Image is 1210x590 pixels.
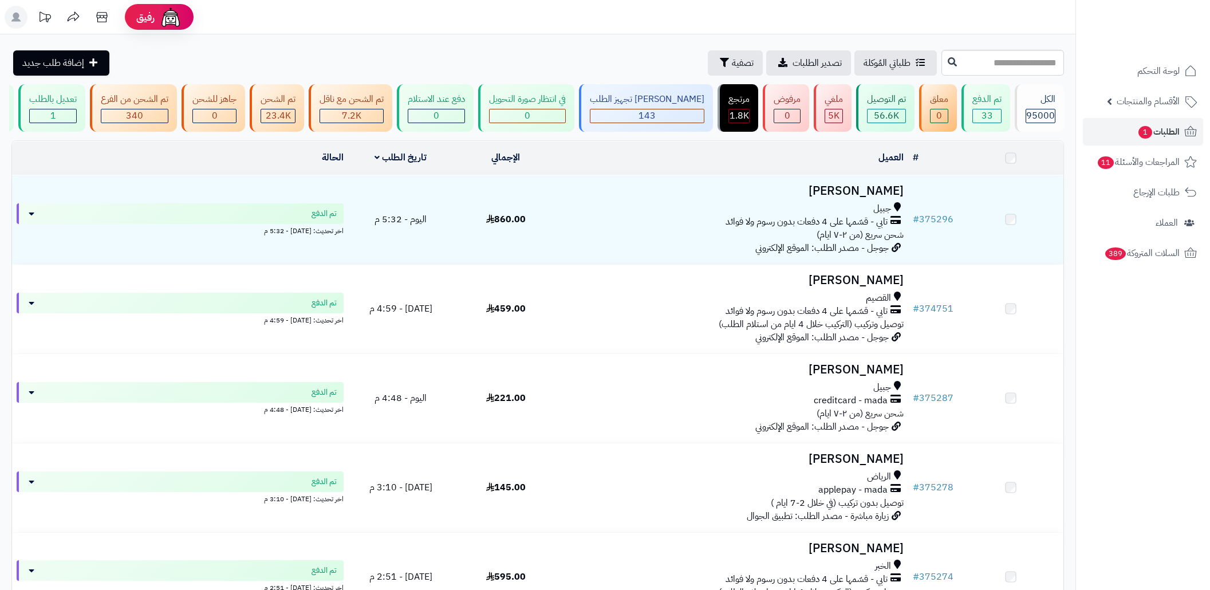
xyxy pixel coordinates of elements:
span: تم الدفع [312,208,337,219]
a: طلبات الإرجاع [1083,179,1203,206]
span: # [913,391,919,405]
span: زيارة مباشرة - مصدر الطلب: تطبيق الجوال [747,509,889,523]
a: تم الشحن مع ناقل 7.2K [306,84,395,132]
span: السلات المتروكة [1104,245,1180,261]
span: [DATE] - 3:10 م [369,481,432,494]
div: معلق [930,93,948,106]
div: 0 [408,109,464,123]
div: اخر تحديث: [DATE] - 4:59 م [17,313,344,325]
a: مرتجع 1.8K [715,84,760,132]
span: تابي - قسّمها على 4 دفعات بدون رسوم ولا فوائد [726,215,888,229]
span: 0 [433,109,439,123]
a: #375278 [913,481,953,494]
div: في انتظار صورة التحويل [489,93,566,106]
div: الكل [1026,93,1055,106]
span: 459.00 [486,302,526,316]
span: 5K [828,109,839,123]
span: 23.4K [266,109,291,123]
a: تحديثات المنصة [30,6,59,32]
span: applepay - mada [818,483,888,497]
a: [PERSON_NAME] تجهيز الطلب 143 [577,84,715,132]
a: #374751 [913,302,953,316]
a: تصدير الطلبات [766,50,851,76]
span: تم الدفع [312,297,337,309]
span: 389 [1105,247,1126,260]
a: العملاء [1083,209,1203,237]
a: تاريخ الطلب [375,151,427,164]
div: 0 [193,109,236,123]
a: طلباتي المُوكلة [854,50,937,76]
span: جوجل - مصدر الطلب: الموقع الإلكتروني [755,331,889,344]
span: 0 [212,109,218,123]
img: ai-face.png [159,6,182,29]
a: إضافة طلب جديد [13,50,109,76]
span: جبيل [873,202,891,215]
div: 4975 [825,109,842,123]
div: تم الدفع [972,93,1002,106]
div: 1811 [729,109,749,123]
button: تصفية [708,50,763,76]
div: تعديل بالطلب [29,93,77,106]
span: الرياض [867,470,891,483]
a: مرفوض 0 [760,84,811,132]
a: #375296 [913,213,953,226]
div: 0 [931,109,948,123]
span: تصدير الطلبات [793,56,842,70]
h3: [PERSON_NAME] [563,363,904,376]
a: لوحة التحكم [1083,57,1203,85]
span: المراجعات والأسئلة [1097,154,1180,170]
h3: [PERSON_NAME] [563,542,904,555]
a: ملغي 5K [811,84,854,132]
div: 143 [590,109,704,123]
a: تم الدفع 33 [959,84,1012,132]
span: 340 [126,109,143,123]
a: الحالة [322,151,344,164]
span: 1 [1138,126,1152,139]
a: في انتظار صورة التحويل 0 [476,84,577,132]
div: 0 [774,109,800,123]
span: توصيل بدون تركيب (في خلال 2-7 ايام ) [771,496,904,510]
div: تم الشحن من الفرع [101,93,168,106]
span: 11 [1098,156,1114,169]
span: [DATE] - 2:51 م [369,570,432,584]
span: الطلبات [1137,124,1180,140]
span: # [913,213,919,226]
span: طلبات الإرجاع [1133,184,1180,200]
span: 221.00 [486,391,526,405]
a: تم التوصيل 56.6K [854,84,917,132]
div: 1 [30,109,76,123]
span: 33 [982,109,993,123]
span: # [913,481,919,494]
span: 595.00 [486,570,526,584]
div: دفع عند الاستلام [408,93,465,106]
img: logo-2.png [1132,30,1199,54]
div: 7223 [320,109,383,123]
span: # [913,570,919,584]
h3: [PERSON_NAME] [563,274,904,287]
div: 56622 [868,109,905,123]
a: دفع عند الاستلام 0 [395,84,476,132]
span: 0 [785,109,790,123]
span: تم الدفع [312,476,337,487]
span: القصيم [866,292,891,305]
a: # [913,151,919,164]
span: جوجل - مصدر الطلب: الموقع الإلكتروني [755,241,889,255]
span: العملاء [1156,215,1178,231]
span: 0 [525,109,530,123]
div: تم الشحن مع ناقل [320,93,384,106]
span: شحن سريع (من ٢-٧ ايام) [817,228,904,242]
span: لوحة التحكم [1137,63,1180,79]
span: اليوم - 4:48 م [375,391,427,405]
span: توصيل وتركيب (التركيب خلال 4 ايام من استلام الطلب) [719,317,904,331]
span: الخبر [875,560,891,573]
span: 1.8K [730,109,749,123]
span: جبيل [873,381,891,394]
span: تم الدفع [312,565,337,576]
span: 145.00 [486,481,526,494]
div: 0 [490,109,565,123]
a: تعديل بالطلب 1 [16,84,88,132]
div: تم التوصيل [867,93,906,106]
div: اخر تحديث: [DATE] - 5:32 م [17,224,344,236]
div: 340 [101,109,168,123]
h3: [PERSON_NAME] [563,184,904,198]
